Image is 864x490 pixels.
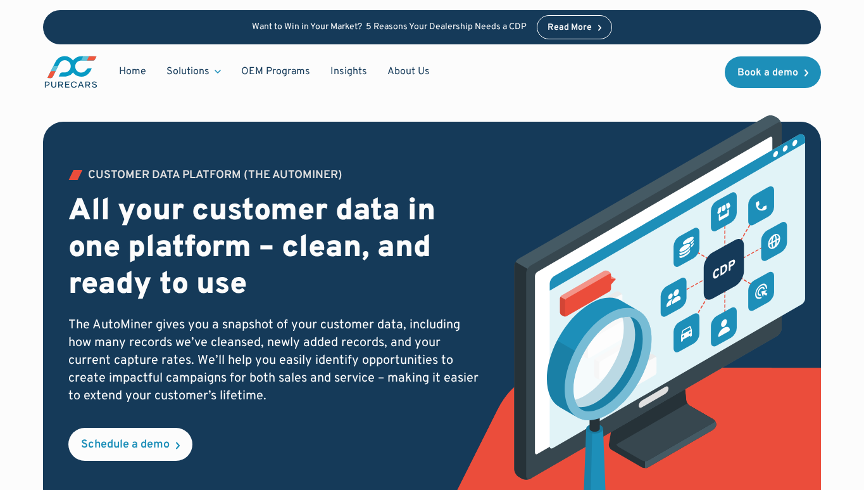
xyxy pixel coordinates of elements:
[537,15,613,39] a: Read More
[81,439,170,451] div: Schedule a demo
[88,170,342,181] div: Customer Data PLATFORM (The Autominer)
[68,316,483,405] p: The AutoMiner gives you a snapshot of your customer data, including how many records we’ve cleans...
[43,55,99,89] img: purecars logo
[548,23,592,32] div: Read More
[68,428,192,461] a: Schedule a demo
[156,60,231,84] div: Solutions
[43,55,99,89] a: main
[725,56,821,88] a: Book a demo
[109,60,156,84] a: Home
[320,60,377,84] a: Insights
[231,60,320,84] a: OEM Programs
[737,68,798,78] div: Book a demo
[166,65,210,79] div: Solutions
[377,60,440,84] a: About Us
[252,22,527,33] p: Want to Win in Your Market? 5 Reasons Your Dealership Needs a CDP
[68,194,483,304] h2: All your customer data in one platform – clean, and ready to use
